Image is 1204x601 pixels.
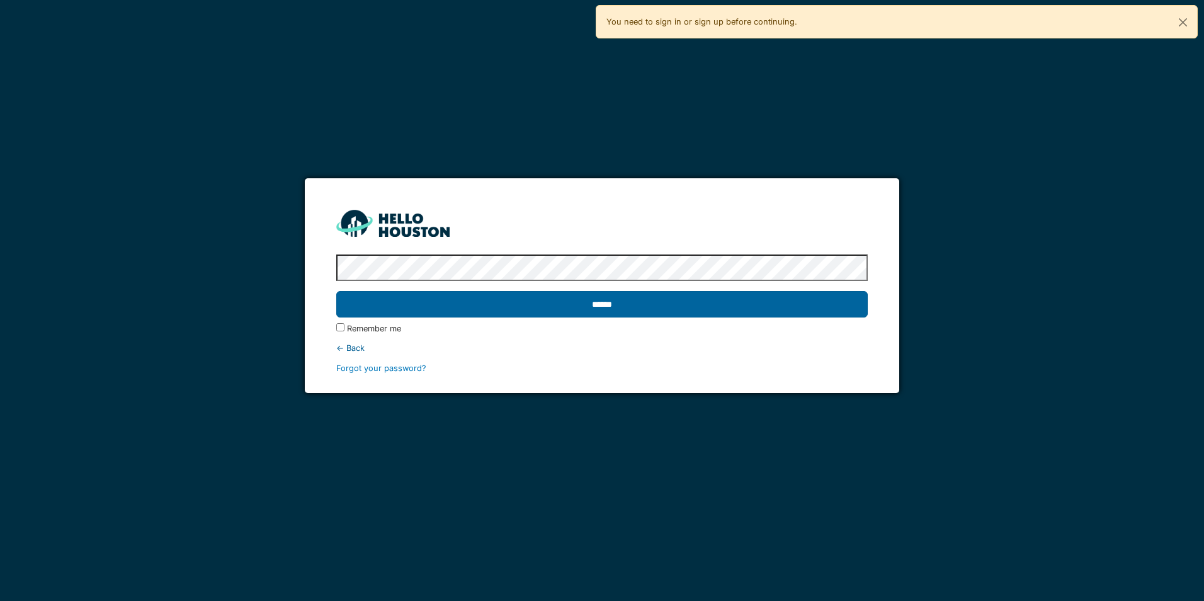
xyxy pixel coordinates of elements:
div: ← Back [336,342,867,354]
button: Close [1169,6,1197,39]
a: Forgot your password? [336,363,426,373]
label: Remember me [347,323,401,335]
div: You need to sign in or sign up before continuing. [596,5,1198,38]
img: HH_line-BYnF2_Hg.png [336,210,450,237]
